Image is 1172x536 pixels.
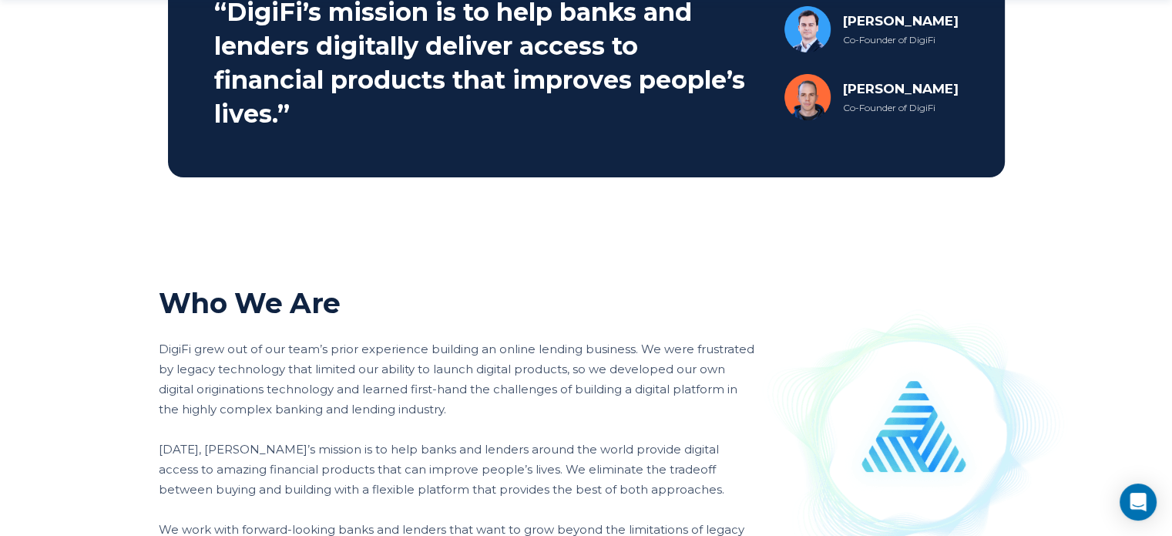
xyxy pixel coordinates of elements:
[843,33,959,47] div: Co-Founder of DigiFi
[159,285,756,321] h2: Who We Are
[784,6,831,52] img: Joshua Jersey Avatar
[784,74,831,120] img: Brad Vanderstarren Avatar
[159,339,756,420] p: DigiFi grew out of our team’s prior experience building an online lending business. We were frust...
[843,12,959,30] div: [PERSON_NAME]
[843,101,959,115] div: Co-Founder of DigiFi
[843,79,959,98] div: [PERSON_NAME]
[159,440,756,500] p: [DATE], [PERSON_NAME]’s mission is to help banks and lenders around the world provide digital acc...
[1120,484,1157,521] div: Open Intercom Messenger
